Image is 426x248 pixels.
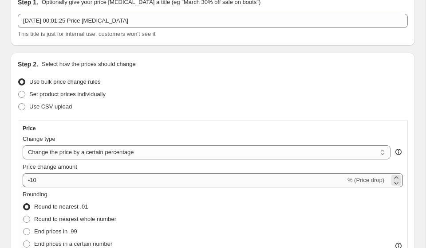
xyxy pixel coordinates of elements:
h3: Price [23,125,35,132]
p: Select how the prices should change [42,60,136,69]
div: help [394,147,403,156]
span: Change type [23,136,55,142]
span: Round to nearest .01 [34,203,88,210]
span: End prices in a certain number [34,240,112,247]
span: Use bulk price change rules [29,78,100,85]
span: % (Price drop) [347,177,384,183]
span: Price change amount [23,163,77,170]
span: Rounding [23,191,47,198]
input: 30% off holiday sale [18,14,408,28]
input: -15 [23,173,346,187]
span: This title is just for internal use, customers won't see it [18,31,155,37]
span: Set product prices individually [29,91,106,97]
span: Use CSV upload [29,103,72,110]
h2: Step 2. [18,60,38,69]
span: Round to nearest whole number [34,216,116,222]
span: End prices in .99 [34,228,77,235]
